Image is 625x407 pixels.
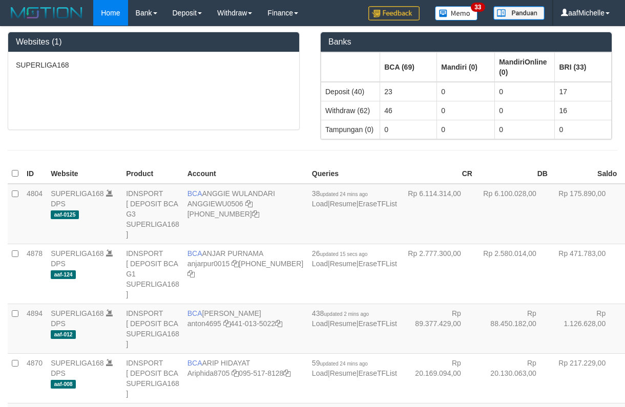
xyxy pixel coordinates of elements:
[330,319,357,328] a: Resume
[368,6,420,20] img: Feedback.jpg
[312,319,328,328] a: Load
[16,60,291,70] p: SUPERLIGA168
[552,244,621,304] td: Rp 471.783,00
[330,200,357,208] a: Resume
[437,52,495,82] th: Group: activate to sort column ascending
[187,309,202,317] span: BCA
[308,164,401,184] th: Queries
[51,309,104,317] a: SUPERLIGA168
[51,330,76,339] span: aaf-012
[47,304,122,353] td: DPS
[380,52,437,82] th: Group: activate to sort column ascending
[552,304,621,353] td: Rp 1.126.628,00
[328,37,604,47] h3: Banks
[51,359,104,367] a: SUPERLIGA168
[324,311,369,317] span: updated 2 mins ago
[380,120,437,139] td: 0
[183,244,308,304] td: ANJAR PURNAMA [PHONE_NUMBER]
[495,120,555,139] td: 0
[47,164,122,184] th: Website
[23,184,47,244] td: 4804
[51,210,79,219] span: aaf-0125
[245,200,253,208] a: Copy ANGGIEWU0506 to clipboard
[476,353,552,403] td: Rp 20.130.063,00
[8,5,86,20] img: MOTION_logo.png
[495,52,555,82] th: Group: activate to sort column ascending
[312,249,397,268] span: | |
[283,369,290,377] a: Copy 0955178128 to clipboard
[183,164,308,184] th: Account
[471,3,485,12] span: 33
[187,189,202,198] span: BCA
[358,369,397,377] a: EraseTFList
[187,270,195,278] a: Copy 4062281620 to clipboard
[401,244,476,304] td: Rp 2.777.300,00
[401,184,476,244] td: Rp 6.114.314,00
[476,184,552,244] td: Rp 6.100.028,00
[183,304,308,353] td: [PERSON_NAME] 441-013-5022
[187,260,230,268] a: anjarpur0015
[312,200,328,208] a: Load
[437,82,495,101] td: 0
[122,353,183,403] td: IDNSPORT [ DEPOSIT BCA SUPERLIGA168 ]
[358,260,397,268] a: EraseTFList
[320,191,367,197] span: updated 24 mins ago
[380,82,437,101] td: 23
[187,200,243,208] a: ANGGIEWU0506
[476,304,552,353] td: Rp 88.450.182,00
[23,304,47,353] td: 4894
[187,249,202,258] span: BCA
[23,353,47,403] td: 4870
[321,52,380,82] th: Group: activate to sort column ascending
[51,189,104,198] a: SUPERLIGA168
[380,101,437,120] td: 46
[122,244,183,304] td: IDNSPORT [ DEPOSIT BCA G1 SUPERLIGA168 ]
[552,353,621,403] td: Rp 217.229,00
[552,184,621,244] td: Rp 175.890,00
[183,184,308,244] td: ANGGIE WULANDARI [PHONE_NUMBER]
[321,82,380,101] td: Deposit (40)
[312,369,328,377] a: Load
[312,359,368,367] span: 59
[187,319,221,328] a: anton4695
[122,184,183,244] td: IDNSPORT [ DEPOSIT BCA G3 SUPERLIGA168 ]
[51,249,104,258] a: SUPERLIGA168
[401,304,476,353] td: Rp 89.377.429,00
[555,101,612,120] td: 16
[555,120,612,139] td: 0
[476,164,552,184] th: DB
[312,359,397,377] span: | |
[320,361,367,367] span: updated 24 mins ago
[555,82,612,101] td: 17
[358,200,397,208] a: EraseTFList
[47,353,122,403] td: DPS
[555,52,612,82] th: Group: activate to sort column ascending
[493,6,545,20] img: panduan.png
[23,244,47,304] td: 4878
[321,101,380,120] td: Withdraw (62)
[437,120,495,139] td: 0
[23,164,47,184] th: ID
[437,101,495,120] td: 0
[51,380,76,389] span: aaf-008
[223,319,231,328] a: Copy anton4695 to clipboard
[312,309,397,328] span: | |
[47,184,122,244] td: DPS
[252,210,259,218] a: Copy 4062213373 to clipboard
[122,304,183,353] td: IDNSPORT [ DEPOSIT BCA SUPERLIGA168 ]
[401,164,476,184] th: CR
[232,260,239,268] a: Copy anjarpur0015 to clipboard
[312,309,369,317] span: 438
[312,249,367,258] span: 26
[358,319,397,328] a: EraseTFList
[552,164,621,184] th: Saldo
[312,189,397,208] span: | |
[16,37,291,47] h3: Websites (1)
[232,369,239,377] a: Copy Ariphida8705 to clipboard
[51,270,76,279] span: aaf-124
[495,82,555,101] td: 0
[320,251,367,257] span: updated 15 secs ago
[312,189,368,198] span: 38
[401,353,476,403] td: Rp 20.169.094,00
[47,244,122,304] td: DPS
